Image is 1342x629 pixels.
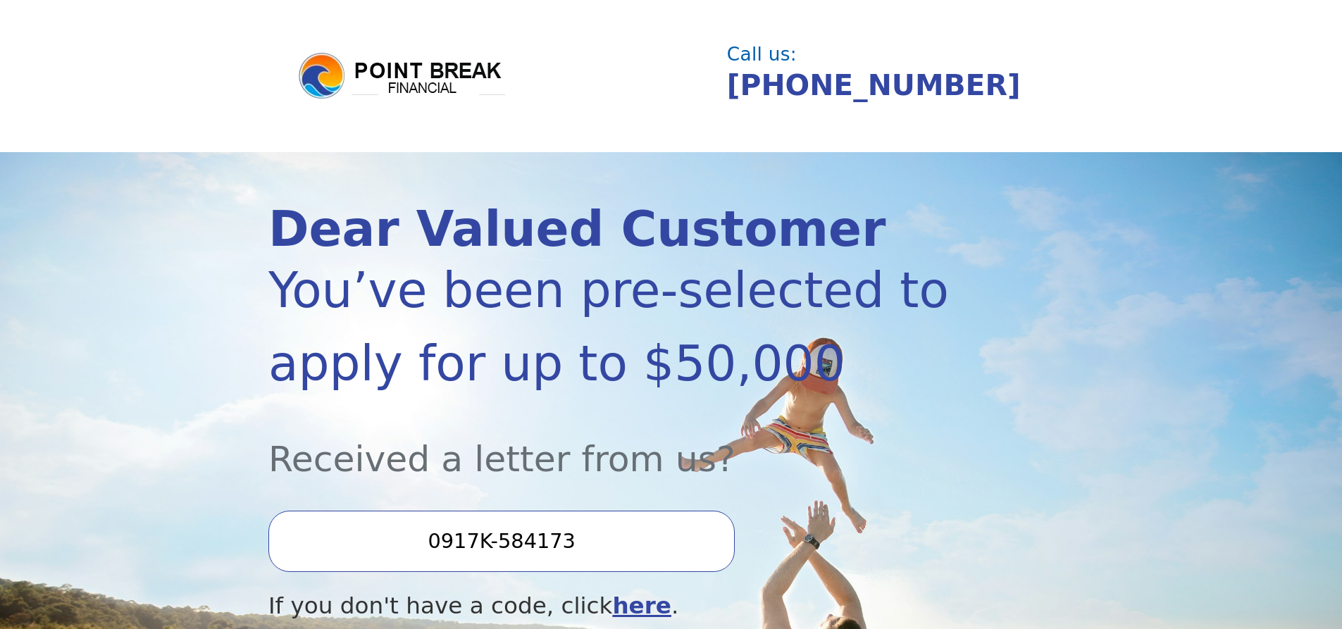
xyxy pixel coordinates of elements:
[727,45,1062,63] div: Call us:
[268,254,953,400] div: You’ve been pre-selected to apply for up to $50,000
[268,511,735,571] input: Enter your Offer Code:
[268,205,953,254] div: Dear Valued Customer
[612,592,671,619] a: here
[727,68,1021,102] a: [PHONE_NUMBER]
[268,400,953,485] div: Received a letter from us?
[297,51,508,101] img: logo.png
[268,589,953,623] div: If you don't have a code, click .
